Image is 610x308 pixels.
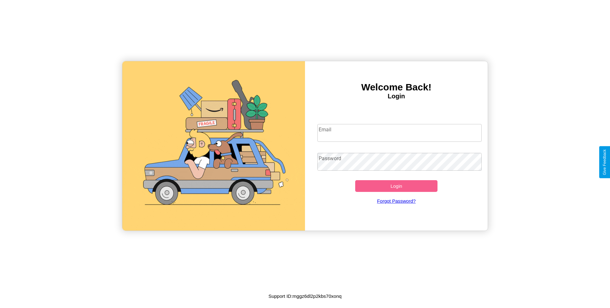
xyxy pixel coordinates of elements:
img: gif [122,61,305,231]
a: Forgot Password? [314,192,479,210]
h4: Login [305,93,488,100]
div: Give Feedback [602,149,607,175]
h3: Welcome Back! [305,82,488,93]
button: Login [355,180,437,192]
p: Support ID: mggz6dl2p2kbs70xonq [268,292,342,300]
